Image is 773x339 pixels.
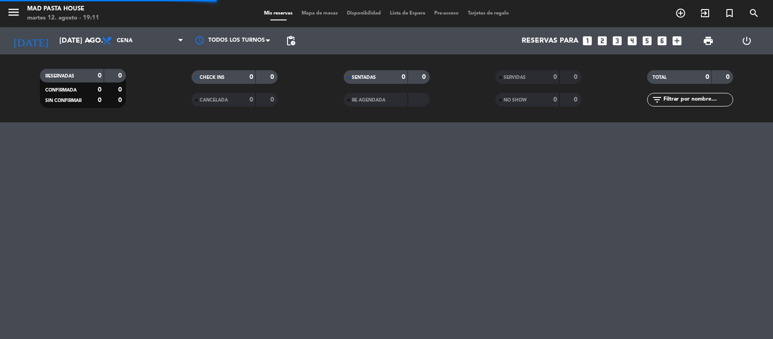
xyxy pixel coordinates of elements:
[117,38,133,44] span: Cena
[7,5,20,19] i: menu
[200,75,225,80] span: CHECK INS
[84,35,95,46] i: arrow_drop_down
[259,11,297,16] span: Mis reservas
[726,74,731,80] strong: 0
[297,11,342,16] span: Mapa de mesas
[463,11,514,16] span: Tarjetas de regalo
[741,35,752,46] i: power_settings_new
[663,95,733,105] input: Filtrar por nombre...
[45,88,77,92] span: CONFIRMADA
[98,97,101,103] strong: 0
[724,8,735,19] i: turned_in_not
[7,31,55,51] i: [DATE]
[504,75,526,80] span: SERVIDAS
[611,35,623,47] i: looks_3
[522,37,578,45] span: Reservas para
[250,74,253,80] strong: 0
[250,97,253,103] strong: 0
[270,97,276,103] strong: 0
[385,11,430,16] span: Lista de Espera
[553,74,557,80] strong: 0
[402,74,405,80] strong: 0
[7,5,20,22] button: menu
[342,11,385,16] span: Disponibilidad
[671,35,683,47] i: add_box
[45,98,82,103] span: SIN CONFIRMAR
[352,98,385,102] span: RE AGENDADA
[352,75,376,80] span: SENTADAS
[656,35,668,47] i: looks_6
[703,35,714,46] span: print
[422,74,427,80] strong: 0
[504,98,527,102] span: NO SHOW
[27,14,99,23] div: martes 12. agosto - 19:11
[118,87,124,93] strong: 0
[118,97,124,103] strong: 0
[641,35,653,47] i: looks_5
[45,74,74,78] span: RESERVADAS
[98,73,101,79] strong: 0
[27,5,99,14] div: Mad Pasta House
[596,35,608,47] i: looks_two
[285,35,296,46] span: pending_actions
[653,75,667,80] span: TOTAL
[706,74,709,80] strong: 0
[581,35,593,47] i: looks_one
[270,74,276,80] strong: 0
[652,94,663,105] i: filter_list
[553,97,557,103] strong: 0
[200,98,228,102] span: CANCELADA
[574,74,579,80] strong: 0
[118,73,124,79] strong: 0
[626,35,638,47] i: looks_4
[700,8,711,19] i: exit_to_app
[98,87,101,93] strong: 0
[430,11,463,16] span: Pre-acceso
[728,27,766,54] div: LOG OUT
[675,8,686,19] i: add_circle_outline
[574,97,579,103] strong: 0
[749,8,759,19] i: search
